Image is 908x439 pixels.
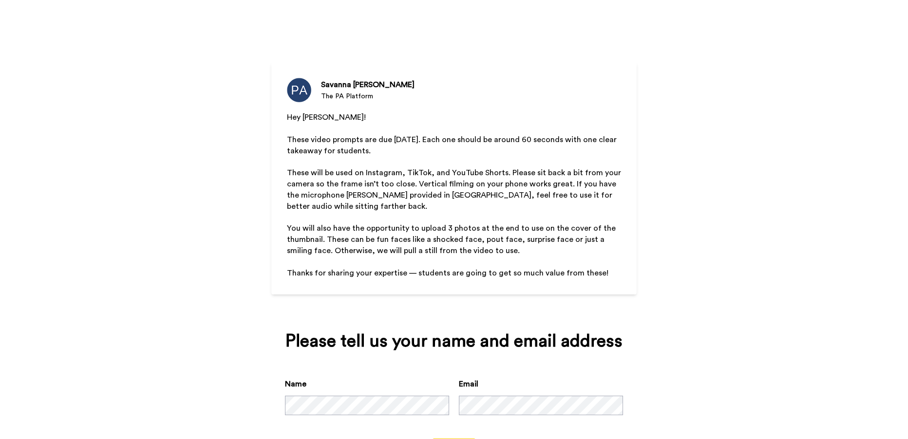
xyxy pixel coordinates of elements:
[285,331,623,351] div: Please tell us your name and email address
[321,79,415,91] div: Savanna [PERSON_NAME]
[287,78,311,102] img: The PA Platform
[321,91,415,101] div: The PA Platform
[287,136,619,155] span: These video prompts are due [DATE]. Each one should be around 60 seconds with one clear takeaway ...
[287,113,366,121] span: Hey [PERSON_NAME]!
[285,378,306,390] label: Name
[287,169,623,210] span: These will be used on Instagram, TikTok, and YouTube Shorts. Please sit back a bit from your came...
[287,269,608,277] span: Thanks for sharing your expertise — students are going to get so much value from these!
[459,378,478,390] label: Email
[287,224,618,255] span: You will also have the opportunity to upload 3 photos at the end to use on the cover of the thumb...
